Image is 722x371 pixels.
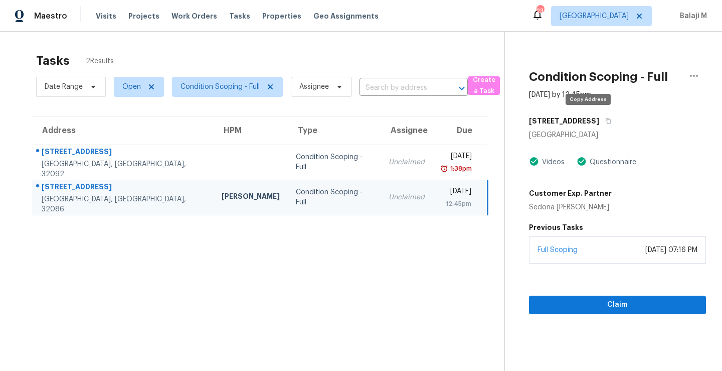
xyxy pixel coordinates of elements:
span: [GEOGRAPHIC_DATA] [560,11,629,21]
div: [PERSON_NAME] [222,191,280,204]
th: Assignee [381,116,433,145]
span: Maestro [34,11,67,21]
h5: Previous Tasks [529,222,706,232]
span: Properties [262,11,301,21]
th: HPM [214,116,288,145]
div: 1:38pm [448,164,472,174]
span: Date Range [45,82,83,92]
span: Projects [128,11,159,21]
span: Claim [537,299,698,311]
span: Open [122,82,141,92]
div: [DATE] [441,186,471,199]
h5: [STREET_ADDRESS] [529,116,599,126]
img: Artifact Present Icon [529,156,539,167]
div: 12:45pm [441,199,471,209]
div: [GEOGRAPHIC_DATA], [GEOGRAPHIC_DATA], 32092 [42,159,206,179]
span: Create a Task [473,74,495,97]
img: Overdue Alarm Icon [440,164,448,174]
div: [STREET_ADDRESS] [42,147,206,159]
img: Artifact Present Icon [577,156,587,167]
div: [DATE] 07:16 PM [645,245,697,255]
th: Address [32,116,214,145]
span: Assignee [299,82,329,92]
input: Search by address [359,80,440,96]
span: Work Orders [171,11,217,21]
span: Tasks [229,13,250,20]
div: [DATE] by 12:45pm [529,90,591,100]
h2: Condition Scoping - Full [529,72,668,82]
span: Condition Scoping - Full [180,82,260,92]
h2: Tasks [36,56,70,66]
div: Sedona [PERSON_NAME] [529,202,612,212]
div: Condition Scoping - Full [296,152,373,172]
th: Type [288,116,381,145]
div: [GEOGRAPHIC_DATA] [529,130,706,140]
div: [DATE] [441,151,472,164]
div: 23 [536,6,544,16]
div: Condition Scoping - Full [296,187,373,207]
span: Balaji M [676,11,707,21]
h5: Customer Exp. Partner [529,188,612,198]
button: Create a Task [468,76,500,95]
div: Questionnaire [587,157,636,167]
button: Claim [529,296,706,314]
button: Open [455,81,469,95]
span: Visits [96,11,116,21]
span: 2 Results [86,56,114,66]
th: Due [433,116,487,145]
div: Videos [539,157,565,167]
div: [STREET_ADDRESS] [42,182,206,194]
div: Unclaimed [389,157,425,167]
div: Unclaimed [389,192,425,202]
span: Geo Assignments [313,11,379,21]
div: [GEOGRAPHIC_DATA], [GEOGRAPHIC_DATA], 32086 [42,194,206,214]
a: Full Scoping [537,246,578,254]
